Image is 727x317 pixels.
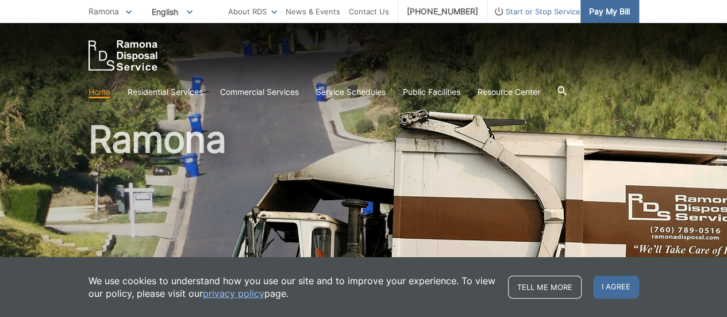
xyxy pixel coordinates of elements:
[128,86,203,98] a: Residential Services
[286,5,340,18] a: News & Events
[478,86,540,98] a: Resource Center
[89,40,157,71] a: EDCD logo. Return to the homepage.
[89,6,119,16] span: Ramona
[403,86,460,98] a: Public Facilities
[143,2,201,21] span: English
[589,5,630,18] span: Pay My Bill
[508,276,582,299] a: Tell me more
[349,5,389,18] a: Contact Us
[228,5,277,18] a: About RDS
[89,86,110,98] a: Home
[220,86,299,98] a: Commercial Services
[203,287,264,300] a: privacy policy
[89,274,497,300] p: We use cookies to understand how you use our site and to improve your experience. To view our pol...
[593,276,639,299] span: I agree
[316,86,386,98] a: Service Schedules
